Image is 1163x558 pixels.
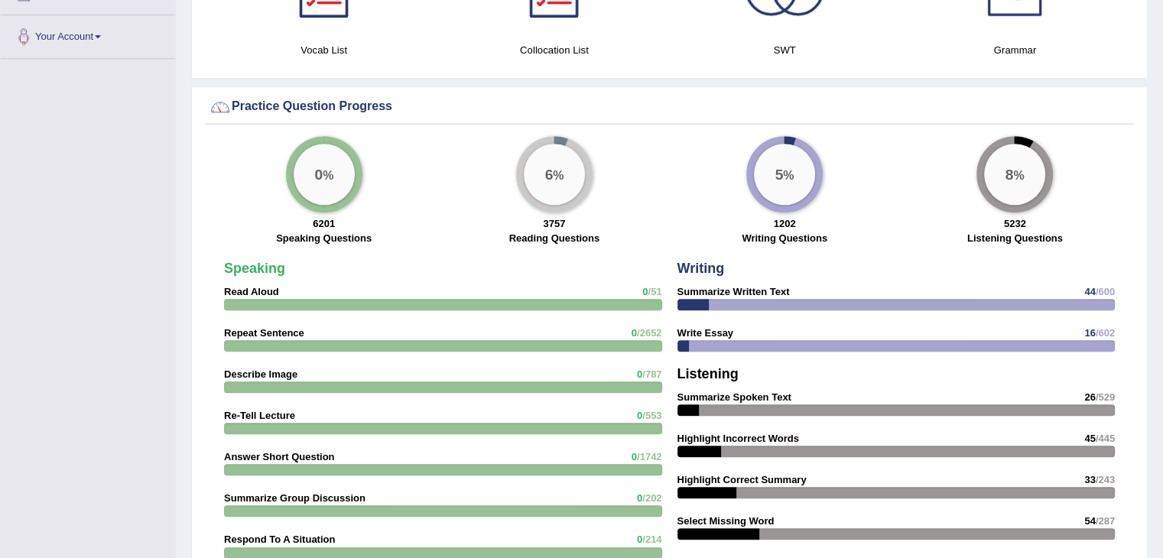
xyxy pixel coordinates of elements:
span: /202 [642,492,661,504]
strong: Describe Image [224,368,297,380]
span: 0 [642,286,648,297]
span: 0 [637,410,642,421]
span: 26 [1084,391,1095,403]
span: /553 [642,410,661,421]
span: 0 [632,327,637,339]
span: /602 [1096,327,1115,339]
span: /787 [642,368,661,380]
strong: Read Aloud [224,286,279,297]
strong: Highlight Incorrect Words [677,433,799,444]
span: 54 [1084,515,1095,527]
strong: Write Essay [677,327,733,339]
h4: Grammar [908,42,1122,58]
span: /2652 [637,327,662,339]
strong: 5232 [1004,218,1026,229]
span: 0 [637,534,642,545]
span: 33 [1084,474,1095,485]
strong: Respond To A Situation [224,534,335,545]
label: Writing Questions [742,231,827,245]
div: % [524,144,585,205]
span: /445 [1096,433,1115,444]
strong: 6201 [313,218,335,229]
strong: Re-Tell Lecture [224,410,295,421]
span: /529 [1096,391,1115,403]
span: /51 [648,286,661,297]
strong: Summarize Group Discussion [224,492,365,504]
strong: Select Missing Word [677,515,775,527]
span: 0 [632,451,637,462]
strong: Speaking [224,261,285,276]
strong: 1202 [774,218,796,229]
span: 44 [1084,286,1095,297]
label: Speaking Questions [276,231,372,245]
span: 45 [1084,433,1095,444]
h4: Collocation List [447,42,661,58]
strong: 3757 [543,218,565,229]
div: % [984,144,1045,205]
label: Listening Questions [967,231,1063,245]
span: /214 [642,534,661,545]
strong: Summarize Spoken Text [677,391,791,403]
h4: SWT [677,42,892,58]
big: 0 [314,165,323,182]
big: 5 [775,165,784,182]
span: /1742 [637,451,662,462]
strong: Answer Short Question [224,451,334,462]
big: 6 [544,165,553,182]
strong: Repeat Sentence [224,327,304,339]
label: Reading Questions [509,231,599,245]
span: /287 [1096,515,1115,527]
strong: Writing [677,261,725,276]
span: 0 [637,492,642,504]
span: 0 [637,368,642,380]
div: % [754,144,815,205]
strong: Listening [677,366,739,381]
h4: Vocab List [216,42,431,58]
span: /600 [1096,286,1115,297]
a: Your Account [1,15,175,54]
big: 8 [1005,165,1014,182]
div: Practice Question Progress [209,96,1130,118]
div: % [294,144,355,205]
strong: Summarize Written Text [677,286,790,297]
span: 16 [1084,327,1095,339]
strong: Highlight Correct Summary [677,474,807,485]
span: /243 [1096,474,1115,485]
